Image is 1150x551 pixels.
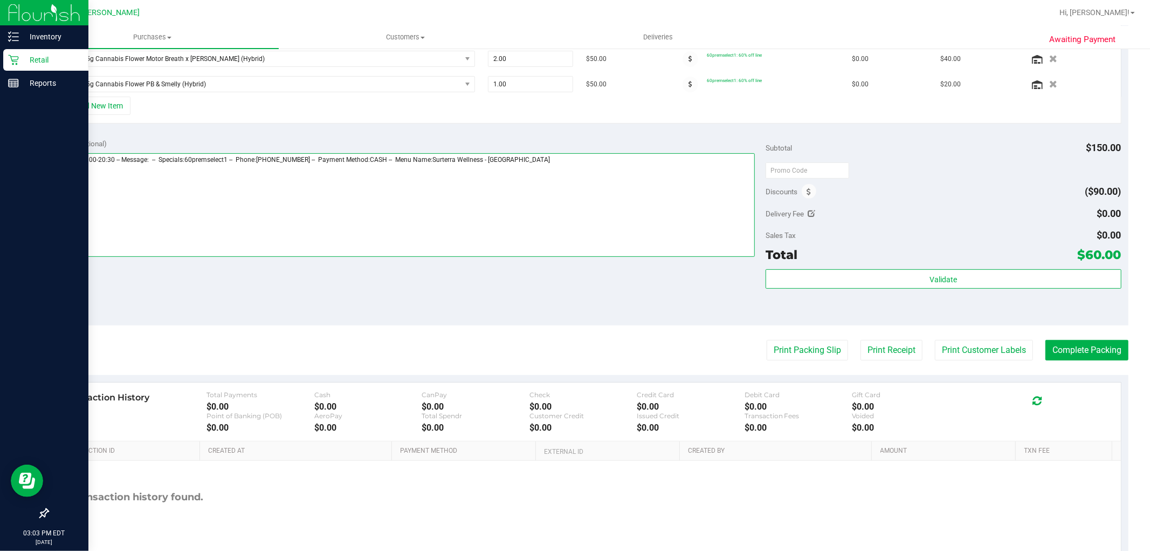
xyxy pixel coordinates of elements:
[852,402,959,412] div: $0.00
[529,391,637,399] div: Check
[940,79,961,90] span: $20.00
[852,412,959,420] div: Voided
[745,423,852,433] div: $0.00
[422,402,529,412] div: $0.00
[529,402,637,412] div: $0.00
[637,412,744,420] div: Issued Credit
[880,447,1012,455] a: Amount
[535,441,679,461] th: External ID
[852,54,869,64] span: $0.00
[1049,33,1115,46] span: Awaiting Payment
[206,412,314,420] div: Point of Banking (POB)
[8,78,19,89] inline-svg: Reports
[1045,340,1128,360] button: Complete Packing
[279,26,532,49] a: Customers
[745,412,852,420] div: Transaction Fees
[8,55,19,65] inline-svg: Retail
[11,465,43,497] iframe: Resource center
[766,209,804,218] span: Delivery Fee
[586,79,607,90] span: $50.00
[1097,208,1121,219] span: $0.00
[422,423,529,433] div: $0.00
[400,447,532,455] a: Payment Method
[852,79,869,90] span: $0.00
[745,402,852,412] div: $0.00
[488,51,573,66] input: 2.00
[279,32,531,42] span: Customers
[929,275,957,284] span: Validate
[745,391,852,399] div: Debit Card
[26,26,279,49] a: Purchases
[1086,142,1121,153] span: $150.00
[1024,447,1108,455] a: Txn Fee
[314,391,422,399] div: Cash
[1059,8,1130,17] span: Hi, [PERSON_NAME]!
[19,77,84,90] p: Reports
[314,402,422,412] div: $0.00
[488,77,573,92] input: 1.00
[1097,229,1121,241] span: $0.00
[62,51,475,67] span: NO DATA FOUND
[5,528,84,538] p: 03:03 PM EDT
[852,423,959,433] div: $0.00
[766,182,797,201] span: Discounts
[56,461,204,534] div: No transaction history found.
[206,402,314,412] div: $0.00
[637,391,744,399] div: Credit Card
[637,402,744,412] div: $0.00
[206,391,314,399] div: Total Payments
[208,447,388,455] a: Created At
[586,54,607,64] span: $50.00
[529,412,637,420] div: Customer Credit
[8,31,19,42] inline-svg: Inventory
[26,32,279,42] span: Purchases
[707,78,762,83] span: 60premselect1: 60% off line
[629,32,687,42] span: Deliveries
[940,54,961,64] span: $40.00
[688,447,867,455] a: Created By
[19,30,84,43] p: Inventory
[206,423,314,433] div: $0.00
[707,52,762,58] span: 60premselect1: 60% off line
[767,340,848,360] button: Print Packing Slip
[80,8,140,17] span: [PERSON_NAME]
[1078,247,1121,262] span: $60.00
[808,210,816,217] i: Edit Delivery Fee
[766,162,849,179] input: Promo Code
[637,423,744,433] div: $0.00
[64,97,130,115] button: + Add New Item
[62,76,475,92] span: NO DATA FOUND
[422,412,529,420] div: Total Spendr
[935,340,1033,360] button: Print Customer Labels
[64,447,196,455] a: Transaction ID
[63,51,461,66] span: FT 3.5g Cannabis Flower Motor Breath x [PERSON_NAME] (Hybrid)
[314,423,422,433] div: $0.00
[766,231,796,240] span: Sales Tax
[766,269,1121,289] button: Validate
[314,412,422,420] div: AeroPay
[422,391,529,399] div: CanPay
[532,26,784,49] a: Deliveries
[529,423,637,433] div: $0.00
[19,53,84,66] p: Retail
[860,340,922,360] button: Print Receipt
[1085,186,1121,197] span: ($90.00)
[766,144,792,152] span: Subtotal
[5,538,84,546] p: [DATE]
[766,247,797,262] span: Total
[63,77,461,92] span: FT 3.5g Cannabis Flower PB & Smelly (Hybrid)
[852,391,959,399] div: Gift Card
